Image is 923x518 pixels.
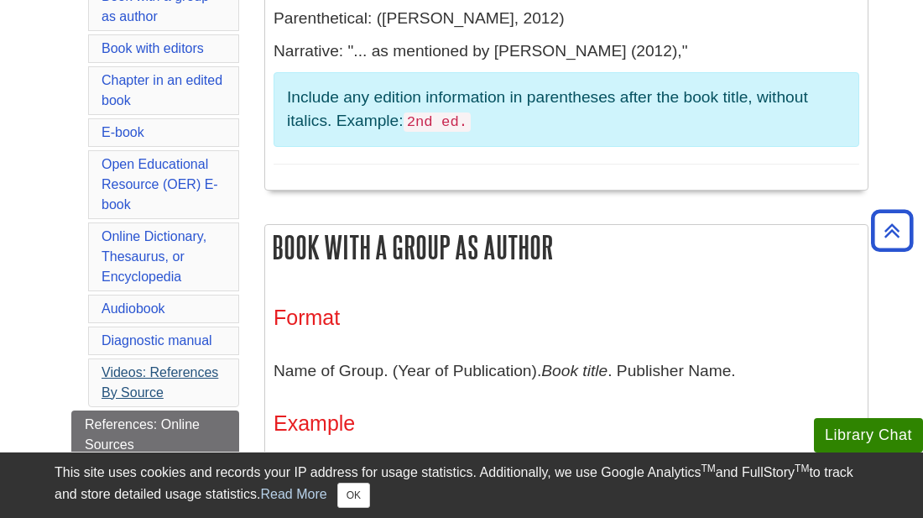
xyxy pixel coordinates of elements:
[287,86,846,134] p: Include any edition information in parentheses after the book title, without italics. Example:
[265,225,868,269] h2: Book with a group as author
[274,7,859,31] p: Parenthetical: ([PERSON_NAME], 2012)
[102,229,206,284] a: Online Dictionary, Thesaurus, or Encyclopedia
[55,463,868,508] div: This site uses cookies and records your IP address for usage statistics. Additionally, we use Goo...
[102,365,218,400] a: Videos: References By Source
[102,73,222,107] a: Chapter in an edited book
[274,347,859,395] p: Name of Group. (Year of Publication). . Publisher Name.
[404,112,472,132] code: 2nd ed.
[71,411,239,459] a: References: Online Sources
[102,333,212,348] a: Diagnostic manual
[102,301,165,316] a: Audiobook
[260,487,326,501] a: Read More
[814,418,923,453] button: Library Chat
[541,362,608,379] i: Book title
[274,39,859,64] p: Narrative: "... as mentioned by [PERSON_NAME] (2012),"
[102,157,218,212] a: Open Educational Resource (OER) E-book
[102,125,144,139] a: E-book
[701,463,715,474] sup: TM
[102,41,204,55] a: Book with editors
[274,306,859,330] h3: Format
[274,411,859,436] h3: Example
[337,483,370,508] button: Close
[795,463,809,474] sup: TM
[865,219,919,242] a: Back to Top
